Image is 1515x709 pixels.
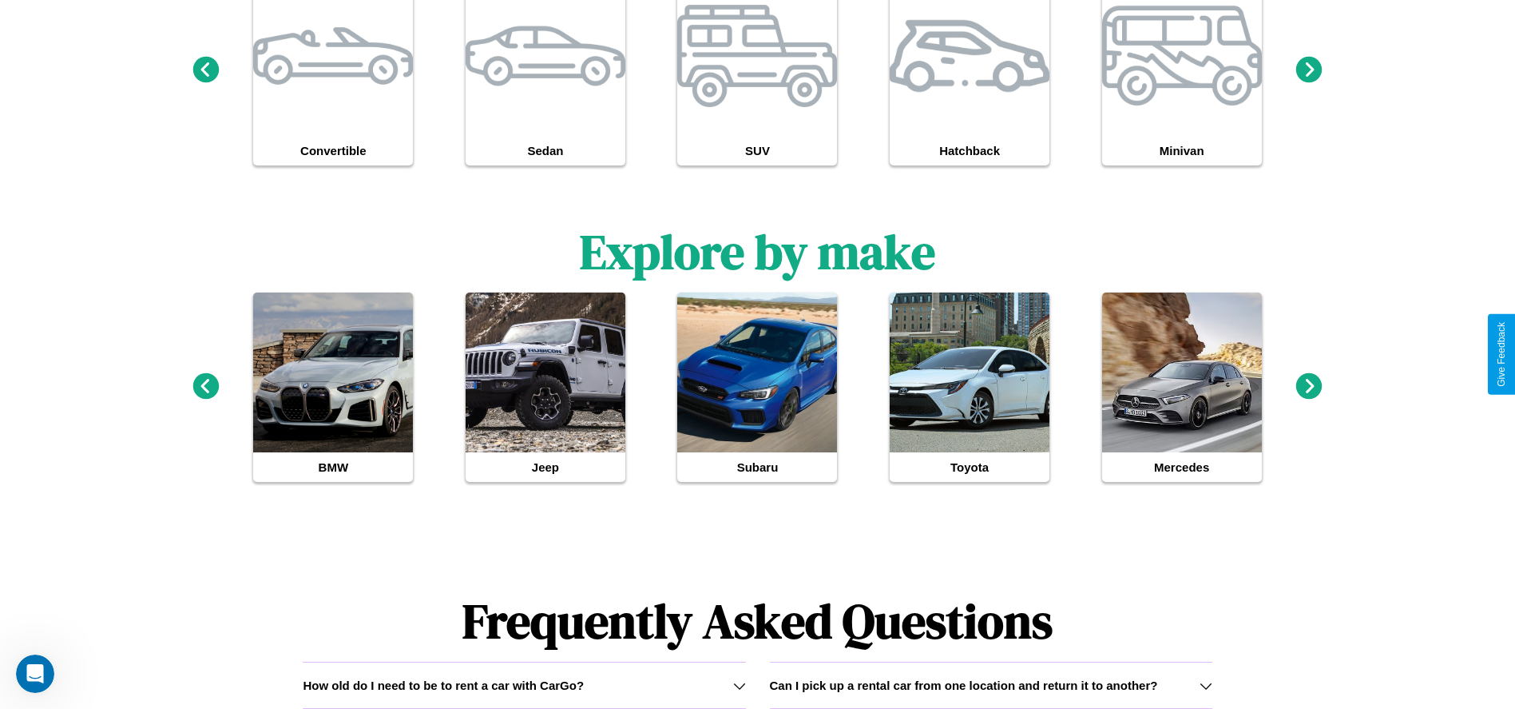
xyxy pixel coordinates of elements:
[890,452,1049,482] h4: Toyota
[580,219,935,285] h1: Explore by make
[466,452,625,482] h4: Jeep
[303,580,1212,662] h1: Frequently Asked Questions
[303,679,584,692] h3: How old do I need to be to rent a car with CarGo?
[16,655,54,693] iframe: Intercom live chat
[253,452,413,482] h4: BMW
[253,136,413,165] h4: Convertible
[677,452,837,482] h4: Subaru
[466,136,625,165] h4: Sedan
[1102,136,1262,165] h4: Minivan
[1102,452,1262,482] h4: Mercedes
[770,679,1158,692] h3: Can I pick up a rental car from one location and return it to another?
[1496,322,1507,387] div: Give Feedback
[890,136,1049,165] h4: Hatchback
[677,136,837,165] h4: SUV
